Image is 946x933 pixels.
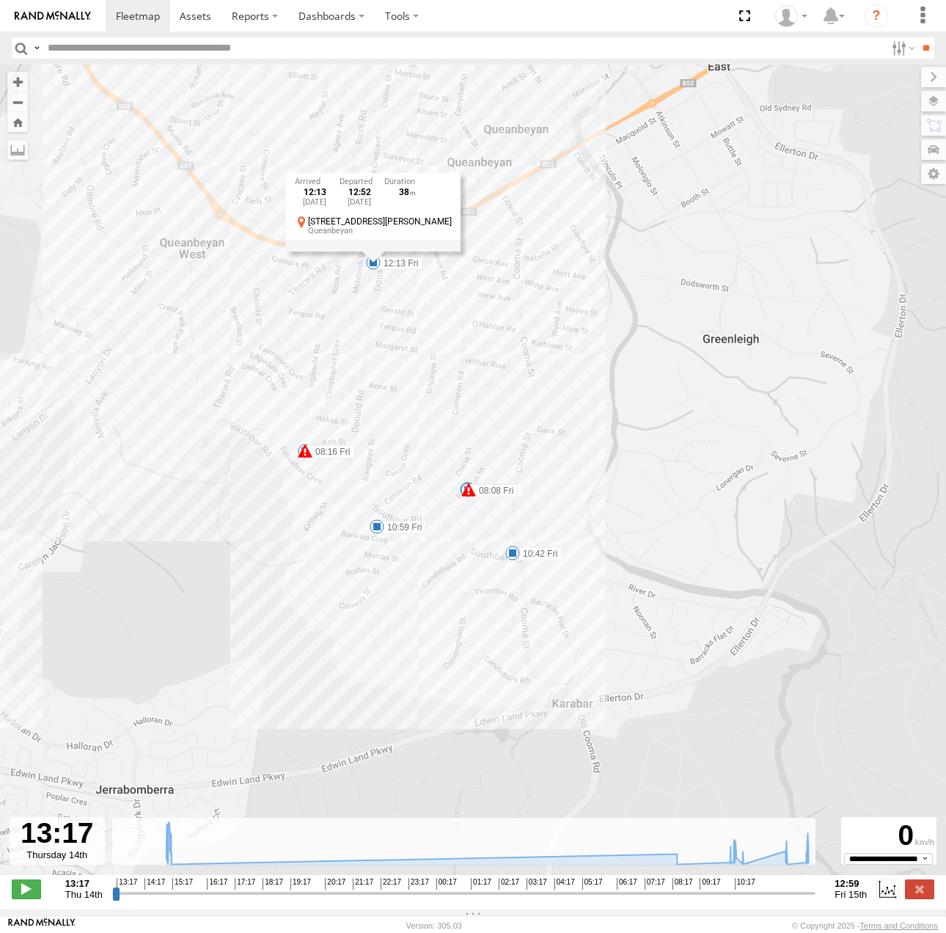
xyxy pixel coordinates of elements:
label: Measure [7,139,28,160]
strong: 12:59 [835,878,867,889]
label: Close [905,879,934,899]
span: 22:17 [381,878,401,890]
span: 18:17 [263,878,283,890]
div: Helen Mason [770,5,813,27]
span: 00:17 [436,878,457,890]
span: 09:17 [700,878,720,890]
img: rand-logo.svg [15,11,91,21]
div: Version: 305.03 [406,921,462,930]
span: 19:17 [290,878,311,890]
span: 23:17 [408,878,429,890]
strong: 13:17 [65,878,103,889]
div: [DATE] [295,197,335,206]
div: © Copyright 2025 - [792,921,938,930]
span: 21:17 [353,878,373,890]
div: Queanbeyan [308,227,452,235]
div: 0 [843,819,934,853]
div: [STREET_ADDRESS][PERSON_NAME] [308,217,452,227]
span: 06:17 [617,878,637,890]
span: Thu 14th Aug 2025 [65,889,103,900]
span: 13:17 [117,878,137,890]
label: Search Filter Options [886,37,917,59]
span: 07:17 [645,878,665,890]
div: 12:13 [295,188,335,197]
label: 10:59 Fri [377,521,426,534]
label: 10:42 Fri [513,547,562,560]
span: 05:17 [582,878,603,890]
label: Search Query [31,37,43,59]
label: 08:08 Fri [469,484,518,497]
a: Terms and Conditions [860,921,938,930]
span: 03:17 [527,878,547,890]
div: 12:52 [340,188,380,197]
span: 17:17 [235,878,255,890]
a: Visit our Website [8,918,76,933]
span: 04:17 [554,878,575,890]
span: 02:17 [499,878,519,890]
button: Zoom in [7,72,28,92]
span: 08:17 [672,878,693,890]
label: 12:13 Fri [373,257,422,270]
span: 20:17 [325,878,345,890]
span: 16:17 [207,878,227,890]
i: ? [865,4,888,28]
span: 01:17 [471,878,491,890]
span: 15:17 [172,878,193,890]
label: 08:16 Fri [305,445,354,458]
div: [DATE] [340,197,380,206]
label: Map Settings [921,164,946,184]
span: Fri 15th Aug 2025 [835,889,867,900]
label: Play/Stop [12,879,41,899]
button: Zoom out [7,92,28,112]
span: 14:17 [144,878,165,890]
span: 10:17 [735,878,755,890]
span: 38 [399,187,415,197]
button: Zoom Home [7,112,28,132]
